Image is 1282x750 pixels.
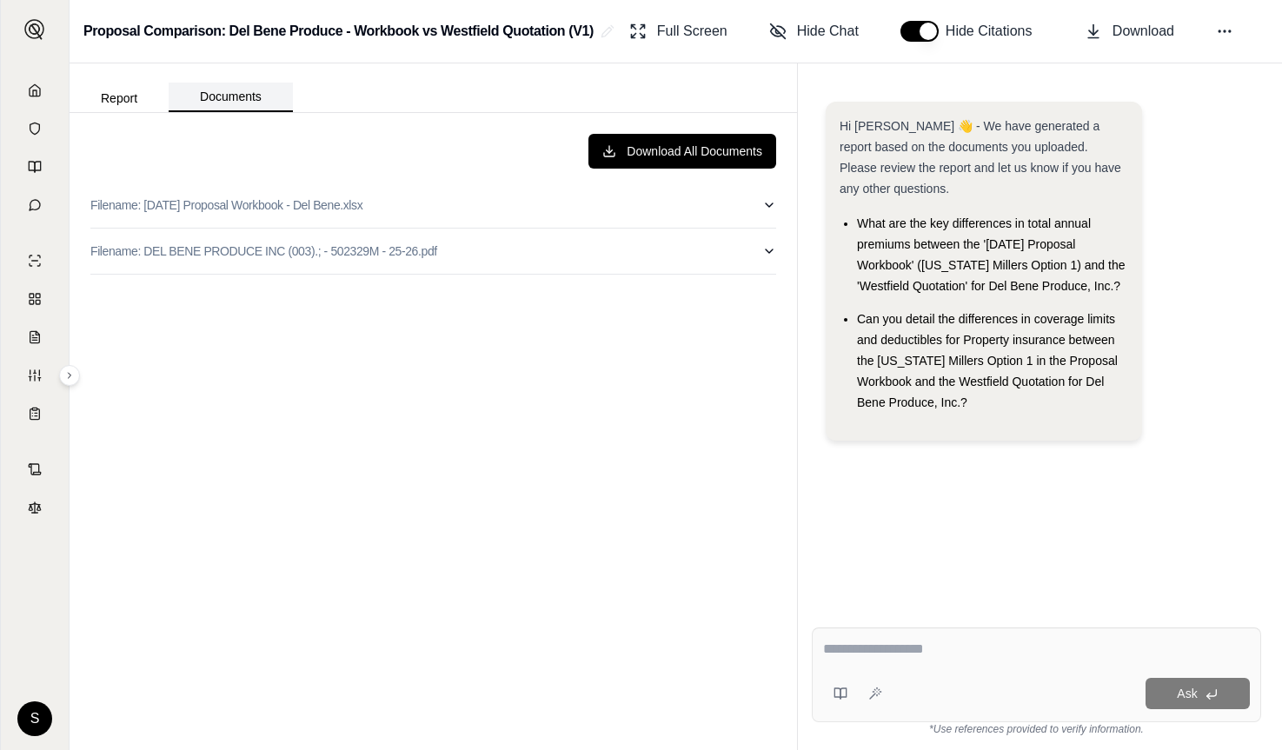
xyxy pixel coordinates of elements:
a: Home [11,73,58,108]
h2: Proposal Comparison: Del Bene Produce - Workbook vs Westfield Quotation (V1) [83,16,594,47]
img: Expand sidebar [24,19,45,40]
button: Full Screen [622,14,734,49]
button: Expand sidebar [59,365,80,386]
a: Legal Search Engine [11,490,58,525]
button: Download All Documents [588,134,776,169]
a: Single Policy [11,243,58,278]
button: Filename: DEL BENE PRODUCE INC (003).; - 502329M - 25-26.pdf [90,229,776,274]
a: Prompt Library [11,149,58,184]
button: Expand sidebar [17,12,52,47]
span: What are the key differences in total annual premiums between the '[DATE] Proposal Workbook' ([US... [857,216,1125,293]
button: Report [70,84,169,112]
div: S [17,701,52,736]
button: Ask [1146,678,1250,709]
a: Contract Analysis [11,452,58,487]
p: Filename: DEL BENE PRODUCE INC (003).; - 502329M - 25-26.pdf [90,242,437,260]
a: Claim Coverage [11,320,58,355]
button: Filename: [DATE] Proposal Workbook - Del Bene.xlsx [90,183,776,228]
p: Filename: [DATE] Proposal Workbook - Del Bene.xlsx [90,196,362,214]
a: Chat [11,188,58,222]
span: Download [1113,21,1174,42]
button: Hide Chat [762,14,866,49]
span: Hide Chat [797,21,859,42]
a: Coverage Table [11,396,58,431]
span: Ask [1177,687,1197,700]
a: Policy Comparisons [11,282,58,316]
a: Documents Vault [11,111,58,146]
span: Full Screen [657,21,727,42]
span: Can you detail the differences in coverage limits and deductibles for Property insurance between ... [857,312,1118,409]
a: Custom Report [11,358,58,393]
div: *Use references provided to verify information. [812,722,1261,736]
span: Hide Citations [946,21,1043,42]
button: Download [1078,14,1181,49]
button: Documents [169,83,293,112]
span: Hi [PERSON_NAME] 👋 - We have generated a report based on the documents you uploaded. Please revie... [840,119,1121,196]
